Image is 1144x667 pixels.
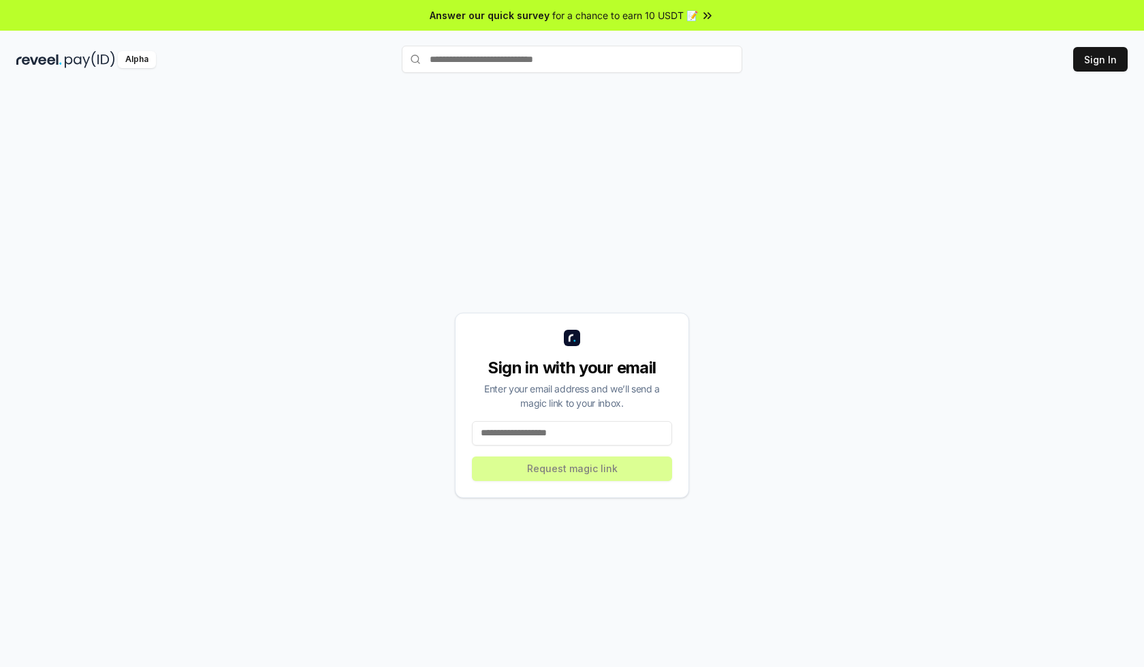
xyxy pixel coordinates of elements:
[118,51,156,68] div: Alpha
[552,8,698,22] span: for a chance to earn 10 USDT 📝
[472,382,672,410] div: Enter your email address and we’ll send a magic link to your inbox.
[430,8,550,22] span: Answer our quick survey
[472,357,672,379] div: Sign in with your email
[16,51,62,68] img: reveel_dark
[65,51,115,68] img: pay_id
[564,330,580,346] img: logo_small
[1073,47,1128,72] button: Sign In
